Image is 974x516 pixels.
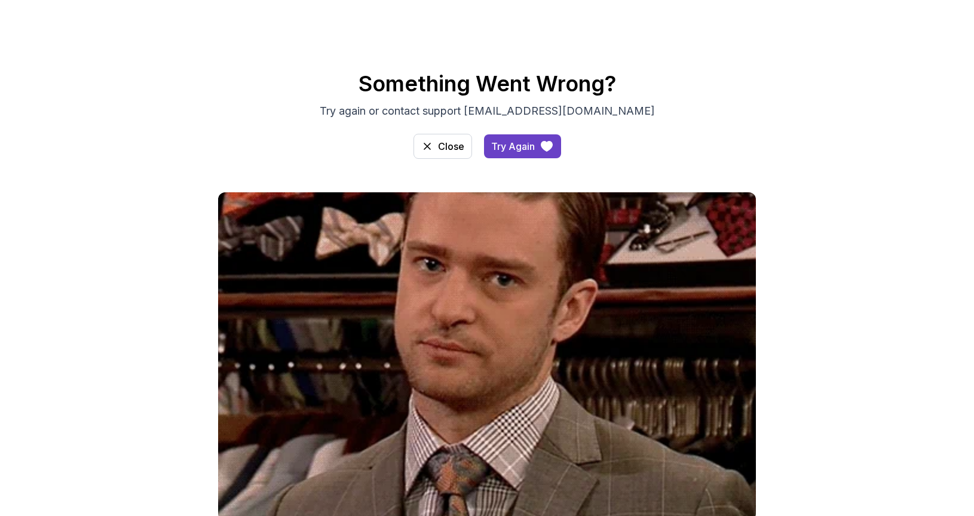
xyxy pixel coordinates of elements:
[286,103,688,119] p: Try again or contact support [EMAIL_ADDRESS][DOMAIN_NAME]
[491,139,535,153] div: Try Again
[484,134,561,158] a: access-dashboard
[414,134,472,159] a: access-dashboard
[414,134,472,159] button: Close
[484,134,561,158] button: Try Again
[438,139,464,153] div: Close
[69,72,905,96] h2: Something Went Wrong?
